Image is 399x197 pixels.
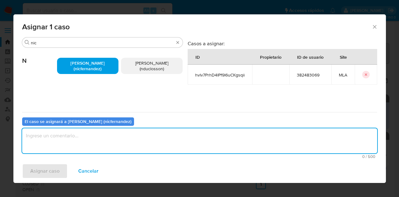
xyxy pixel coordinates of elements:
[22,48,57,65] span: N
[135,60,168,72] span: [PERSON_NAME] (nduclosson)
[78,164,99,178] span: Cancelar
[175,40,180,45] button: Borrar
[57,58,119,74] div: [PERSON_NAME] (nicfernandez)
[332,49,354,64] div: Site
[297,72,324,78] span: 382483069
[25,118,132,125] b: El caso se asignará a [PERSON_NAME] (nicfernandez)
[372,24,377,29] button: Cerrar ventana
[290,49,331,64] div: ID de usuario
[70,164,107,179] button: Cancelar
[188,40,377,47] h3: Casos a asignar:
[22,23,372,31] span: Asignar 1 caso
[195,72,245,78] span: hvlv7PrhD4IPf9l6uCKgsqii
[188,49,207,64] div: ID
[339,72,347,78] span: MLA
[13,14,386,183] div: assign-modal
[31,40,174,46] input: Buscar analista
[25,40,30,45] button: Buscar
[252,49,289,64] div: Propietario
[121,58,183,74] div: [PERSON_NAME] (nduclosson)
[24,155,375,159] span: Máximo 500 caracteres
[70,60,105,72] span: [PERSON_NAME] (nicfernandez)
[362,71,370,78] button: icon-button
